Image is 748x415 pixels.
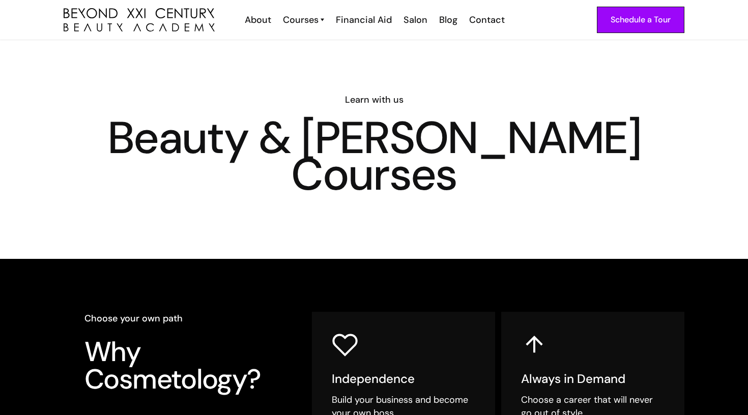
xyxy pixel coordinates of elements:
a: home [64,8,215,32]
div: About [245,13,271,26]
div: Contact [469,13,505,26]
a: Contact [463,13,510,26]
a: Blog [433,13,463,26]
h3: Why Cosmetology? [84,338,283,393]
div: Financial Aid [336,13,392,26]
h6: Choose your own path [84,312,283,325]
img: beyond 21st century beauty academy logo [64,8,215,32]
h5: Independence [332,371,475,387]
a: Salon [397,13,433,26]
h5: Always in Demand [521,371,665,387]
h6: Learn with us [64,93,684,106]
div: Blog [439,13,457,26]
div: Salon [404,13,427,26]
img: heart icon [332,332,358,358]
a: About [238,13,276,26]
div: Schedule a Tour [611,13,671,26]
div: Courses [283,13,319,26]
img: up arrow [521,332,548,358]
h1: Beauty & [PERSON_NAME] Courses [64,120,684,193]
a: Courses [283,13,324,26]
a: Schedule a Tour [597,7,684,33]
a: Financial Aid [329,13,397,26]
